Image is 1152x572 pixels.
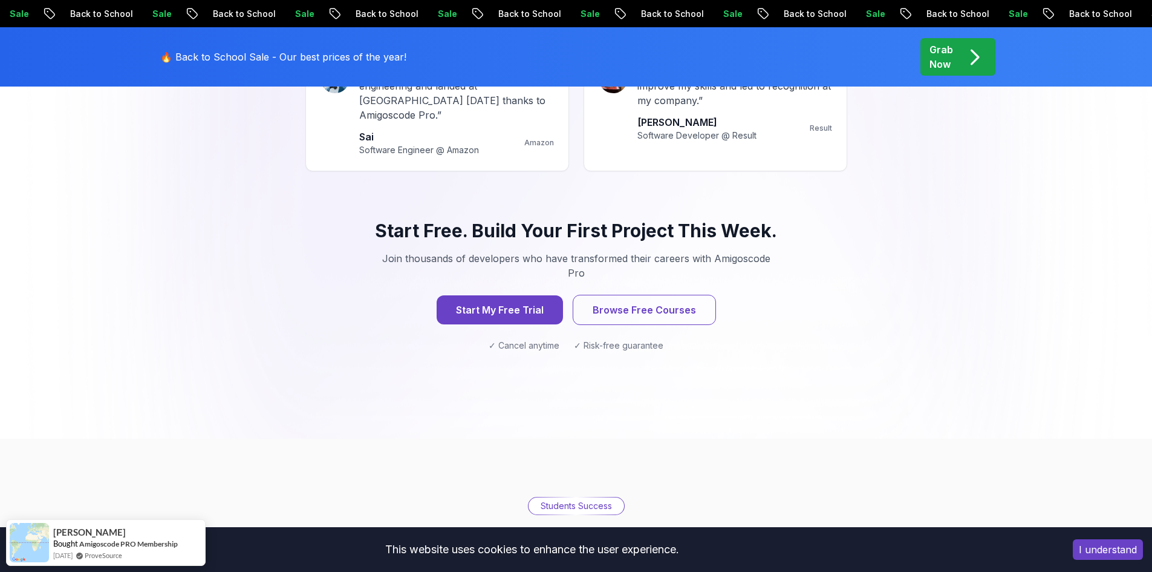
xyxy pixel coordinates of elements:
[772,8,854,20] p: Back to School
[524,138,554,148] p: Amazon
[53,539,78,548] span: Bought
[373,251,779,280] p: Join thousands of developers who have transformed their careers with Amigoscode Pro
[541,500,612,512] p: Students Success
[359,144,479,156] p: Software Engineer @ Amazon
[574,340,663,352] span: ✓ Risk-free guarantee
[141,8,180,20] p: Sale
[359,64,554,122] p: “ I switched from business to software engineering and landed at [GEOGRAPHIC_DATA] [DATE] thanks ...
[53,527,126,537] span: [PERSON_NAME]
[334,220,818,242] h3: Start Free. Build Your First Project This Week.
[85,550,122,560] a: ProveSource
[854,8,893,20] p: Sale
[284,8,322,20] p: Sale
[1073,539,1143,560] button: Accept cookies
[160,50,406,64] p: 🔥 Back to School Sale - Our best prices of the year!
[810,123,832,133] p: Result
[437,295,563,324] button: Start My Free Trial
[53,550,73,560] span: [DATE]
[637,115,757,130] p: [PERSON_NAME]
[344,8,426,20] p: Back to School
[630,8,712,20] p: Back to School
[677,524,769,550] span: Succeed
[929,42,953,71] p: Grab Now
[9,536,1055,563] div: This website uses cookies to enhance the user experience.
[359,130,479,144] p: Sai
[383,525,769,549] h2: Discover How Our Students
[573,295,716,325] button: Browse Free Courses
[712,8,750,20] p: Sale
[487,8,569,20] p: Back to School
[426,8,465,20] p: Sale
[569,8,608,20] p: Sale
[59,8,141,20] p: Back to School
[10,523,49,562] img: provesource social proof notification image
[637,130,757,142] p: Software Developer @ Result
[79,539,178,549] a: Amigoscode PRO Membership
[489,340,559,352] span: ✓ Cancel anytime
[997,8,1036,20] p: Sale
[1058,8,1140,20] p: Back to School
[201,8,284,20] p: Back to School
[915,8,997,20] p: Back to School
